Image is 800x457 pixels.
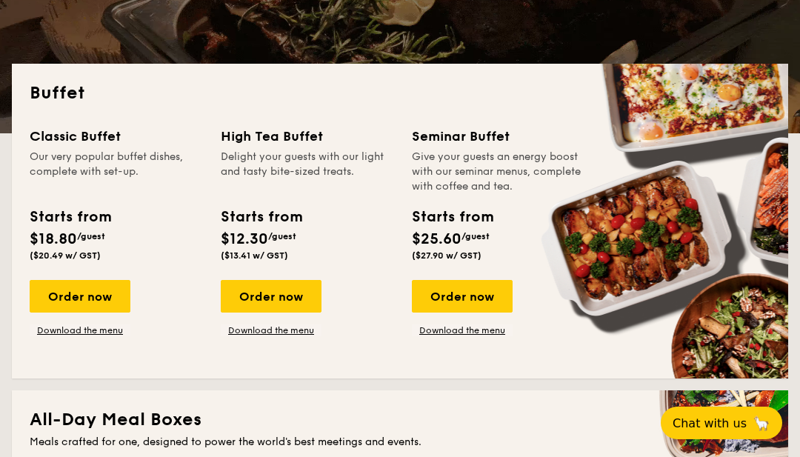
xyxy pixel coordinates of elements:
[673,416,747,430] span: Chat with us
[412,280,513,313] div: Order now
[221,250,288,261] span: ($13.41 w/ GST)
[221,230,268,248] span: $12.30
[268,231,296,241] span: /guest
[30,324,130,336] a: Download the menu
[412,230,461,248] span: $25.60
[412,126,585,147] div: Seminar Buffet
[221,206,301,228] div: Starts from
[221,324,321,336] a: Download the menu
[221,126,394,147] div: High Tea Buffet
[30,81,770,105] h2: Buffet
[221,280,321,313] div: Order now
[461,231,490,241] span: /guest
[661,407,782,439] button: Chat with us🦙
[30,408,770,432] h2: All-Day Meal Boxes
[30,250,101,261] span: ($20.49 w/ GST)
[30,230,77,248] span: $18.80
[221,150,394,194] div: Delight your guests with our light and tasty bite-sized treats.
[30,206,110,228] div: Starts from
[77,231,105,241] span: /guest
[30,150,203,194] div: Our very popular buffet dishes, complete with set-up.
[30,126,203,147] div: Classic Buffet
[412,250,481,261] span: ($27.90 w/ GST)
[412,324,513,336] a: Download the menu
[412,150,585,194] div: Give your guests an energy boost with our seminar menus, complete with coffee and tea.
[30,280,130,313] div: Order now
[753,415,770,432] span: 🦙
[30,435,770,450] div: Meals crafted for one, designed to power the world's best meetings and events.
[412,206,493,228] div: Starts from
